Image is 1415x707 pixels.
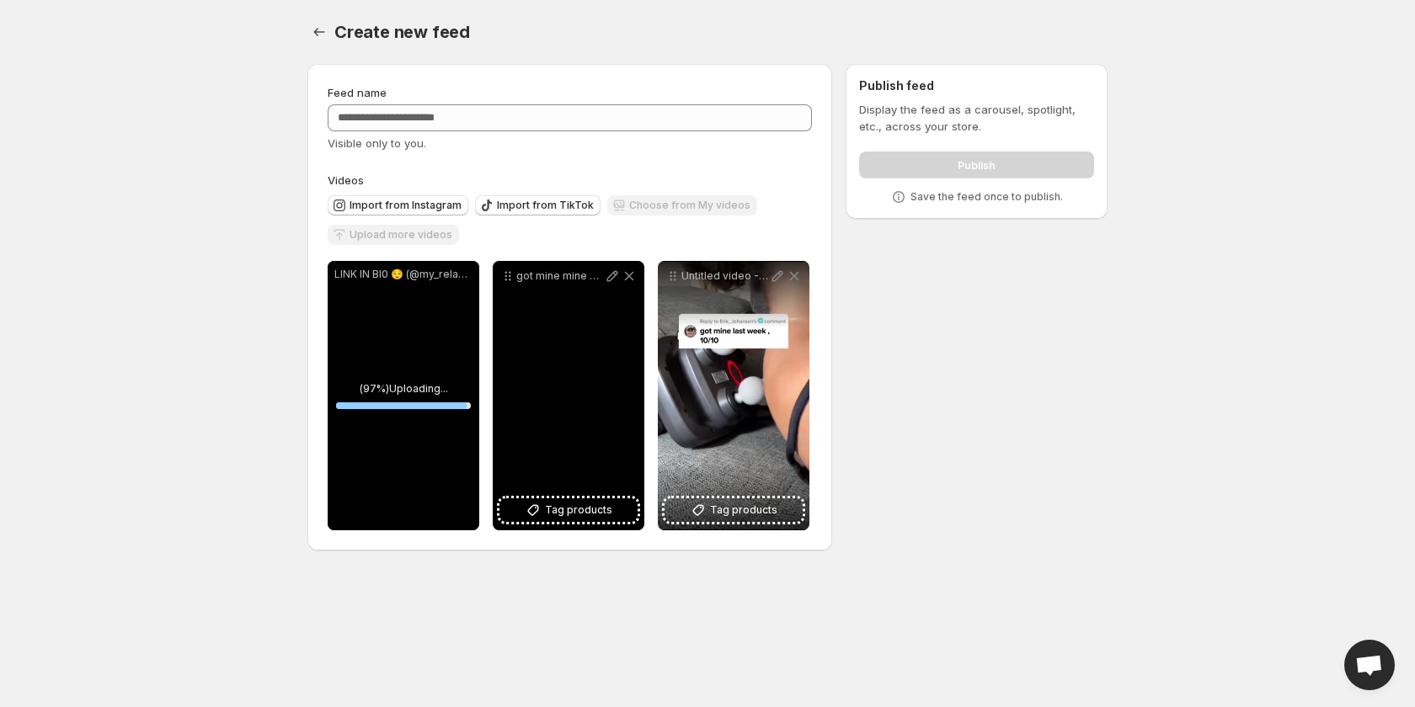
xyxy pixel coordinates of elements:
p: Untitled video - Made with Clipchamp - 2025-09-12T195745178 [681,269,769,283]
span: Import from TikTok [497,199,594,212]
span: Import from Instagram [350,199,462,212]
h2: Publish feed [859,77,1094,94]
button: Tag products [499,498,638,522]
div: got mine mine 2 - Made with ClipchampTag products [493,261,644,530]
span: Tag products [545,502,612,518]
span: Feed name [328,86,387,99]
p: LlNK IN Bl0 😌 (@my_relavox).mp4 [334,268,473,281]
div: Untitled video - Made with Clipchamp - 2025-09-12T195745178Tag products [658,261,809,530]
span: Tag products [710,502,777,518]
button: Tag products [665,498,803,522]
p: got mine mine 2 - Made with Clipchamp [516,269,604,283]
span: Visible only to you. [328,136,426,150]
button: Settings [307,20,331,44]
button: Import from TikTok [475,195,601,215]
span: Create new feed [334,22,470,42]
p: Display the feed as a carousel, spotlight, etc., across your store. [859,101,1094,135]
span: Videos [328,173,364,187]
div: Open chat [1344,640,1395,690]
p: Save the feed once to publish. [910,190,1063,204]
button: Import from Instagram [328,195,468,215]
